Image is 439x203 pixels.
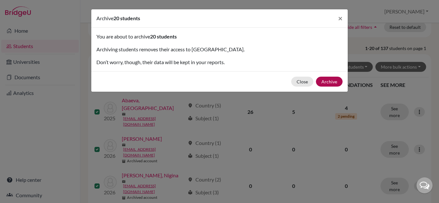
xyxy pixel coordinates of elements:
button: Close [333,9,348,27]
button: Close [291,77,313,87]
span: Help [14,4,28,10]
span: Archive [96,15,113,21]
p: Archiving students removes their access to [GEOGRAPHIC_DATA]. [96,46,343,53]
span: 20 students [150,33,177,39]
p: Don’t worry, though, their data will be kept in your reports. [96,58,343,66]
button: Archive [316,77,343,87]
p: You are about to archive [96,33,343,40]
span: × [338,13,343,23]
span: 20 students [113,15,140,21]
